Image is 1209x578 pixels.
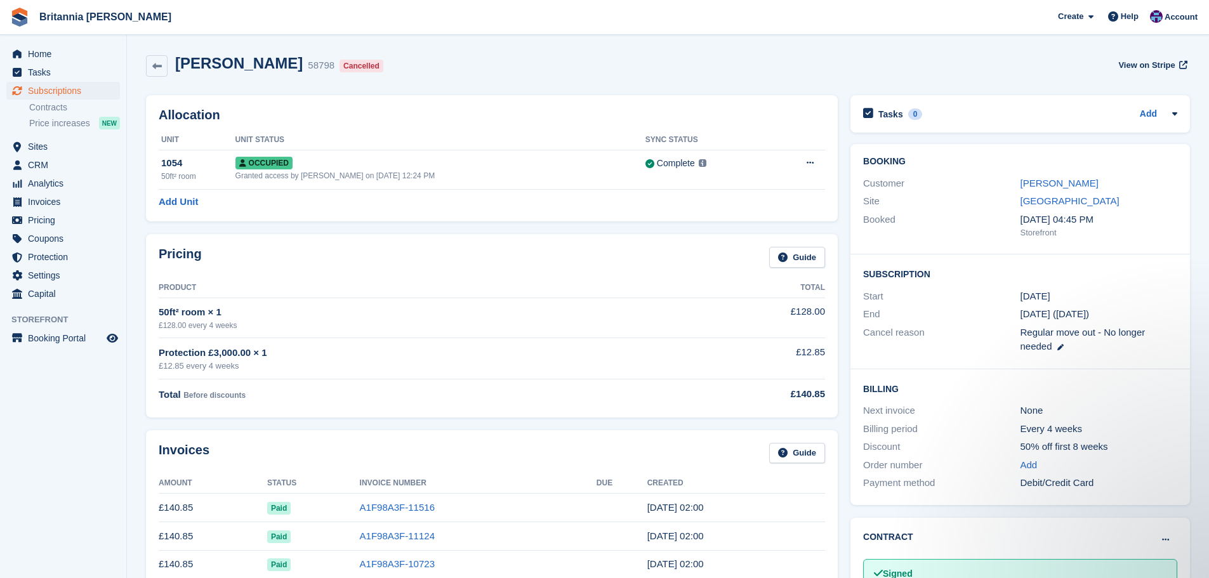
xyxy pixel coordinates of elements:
span: Regular move out - No longer needed [1021,327,1146,352]
div: Site [863,194,1020,209]
th: Unit [159,130,235,150]
span: Create [1058,10,1083,23]
a: menu [6,230,120,247]
span: Booking Portal [28,329,104,347]
a: menu [6,174,120,192]
a: menu [6,45,120,63]
div: Next invoice [863,404,1020,418]
span: Protection [28,248,104,266]
a: menu [6,156,120,174]
span: Pricing [28,211,104,229]
a: menu [6,193,120,211]
div: Storefront [1021,227,1177,239]
a: menu [6,266,120,284]
th: Amount [159,473,267,494]
a: menu [6,138,120,155]
div: Discount [863,440,1020,454]
div: [DATE] 04:45 PM [1021,213,1177,227]
div: Payment method [863,476,1020,490]
div: 50ft² room × 1 [159,305,664,320]
div: Cancelled [340,60,383,72]
a: A1F98A3F-10723 [360,558,435,569]
span: CRM [28,156,104,174]
h2: Allocation [159,108,825,122]
span: Account [1165,11,1198,23]
span: Paid [267,502,291,515]
h2: Tasks [878,108,903,120]
a: menu [6,285,120,303]
th: Invoice Number [360,473,597,494]
span: Capital [28,285,104,303]
h2: Pricing [159,247,202,268]
div: Start [863,289,1020,304]
a: Add Unit [159,195,198,209]
th: Unit Status [235,130,645,150]
h2: Billing [863,382,1177,395]
a: Price increases NEW [29,116,120,130]
th: Total [664,278,825,298]
a: menu [6,248,120,266]
a: Add [1021,458,1038,473]
div: 58798 [308,58,334,73]
td: £128.00 [664,298,825,338]
a: Guide [769,247,825,268]
div: Billing period [863,422,1020,437]
th: Sync Status [645,130,770,150]
a: menu [6,329,120,347]
span: Price increases [29,117,90,129]
td: £140.85 [159,522,267,551]
span: Storefront [11,313,126,326]
span: [DATE] ([DATE]) [1021,308,1090,319]
div: Order number [863,458,1020,473]
a: Contracts [29,102,120,114]
th: Due [597,473,647,494]
span: Invoices [28,193,104,211]
span: Help [1121,10,1139,23]
div: Every 4 weeks [1021,422,1177,437]
a: Preview store [105,331,120,346]
span: Occupied [235,157,293,169]
a: menu [6,63,120,81]
div: Protection £3,000.00 × 1 [159,346,664,360]
time: 2024-10-30 01:00:00 UTC [1021,289,1050,304]
time: 2025-09-03 01:00:22 UTC [647,502,704,513]
a: menu [6,82,120,100]
div: None [1021,404,1177,418]
a: [PERSON_NAME] [1021,178,1099,188]
time: 2025-08-06 01:00:07 UTC [647,530,704,541]
div: 50% off first 8 weeks [1021,440,1177,454]
img: stora-icon-8386f47178a22dfd0bd8f6a31ec36ba5ce8667c1dd55bd0f319d3a0aa187defe.svg [10,8,29,27]
span: Total [159,389,181,400]
img: Becca Clark [1150,10,1163,23]
a: Britannia [PERSON_NAME] [34,6,176,27]
div: £140.85 [664,387,825,402]
h2: Booking [863,157,1177,167]
h2: Invoices [159,443,209,464]
a: A1F98A3F-11516 [360,502,435,513]
th: Product [159,278,664,298]
h2: Subscription [863,267,1177,280]
h2: [PERSON_NAME] [175,55,303,72]
span: Tasks [28,63,104,81]
th: Status [267,473,360,494]
td: £12.85 [664,338,825,379]
div: NEW [99,117,120,129]
th: Created [647,473,825,494]
span: Sites [28,138,104,155]
div: £12.85 every 4 weeks [159,360,664,372]
div: Cancel reason [863,325,1020,354]
span: Coupons [28,230,104,247]
span: Settings [28,266,104,284]
div: Debit/Credit Card [1021,476,1177,490]
td: £140.85 [159,494,267,522]
div: 50ft² room [161,171,235,182]
h2: Contract [863,530,913,544]
span: Home [28,45,104,63]
span: Subscriptions [28,82,104,100]
div: £128.00 every 4 weeks [159,320,664,331]
a: A1F98A3F-11124 [360,530,435,541]
a: Guide [769,443,825,464]
div: Granted access by [PERSON_NAME] on [DATE] 12:24 PM [235,170,645,181]
a: View on Stripe [1113,55,1190,76]
a: menu [6,211,120,229]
